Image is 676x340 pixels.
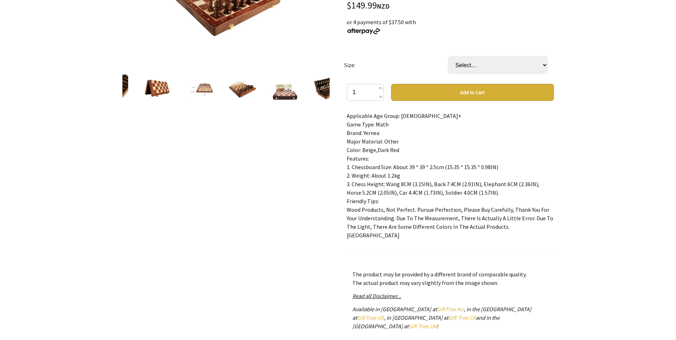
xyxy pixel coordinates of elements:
a: GiftTree AU [437,306,464,313]
a: Gift Tree CA [448,314,476,321]
a: Gift Tree UK [408,323,436,330]
span: NZD [377,2,390,10]
p: The product may be provided by a different brand of comparable quality. The actual product may va... [352,270,548,287]
a: GiftTree US [357,314,384,321]
div: or 4 payments of $37.50 with [347,18,554,35]
img: Premium Solid Wood Chess Set - Folding Board with Extra Queens [101,75,128,102]
img: Premium Solid Wood Chess Set - Folding Board with Extra Queens [271,75,298,102]
td: Size: [344,46,448,84]
button: Add to Cart [391,84,554,101]
div: Applicable Age Group: [DEMOGRAPHIC_DATA]+ Game Type: Math Brand: Yernea Major Material: Other Col... [347,112,554,254]
img: Premium Solid Wood Chess Set - Folding Board with Extra Queens [314,75,341,102]
div: $149.99 [347,1,554,11]
img: Premium Solid Wood Chess Set - Folding Board with Extra Queens [144,75,171,102]
img: Afterpay [347,28,381,34]
img: Premium Solid Wood Chess Set - Folding Board with Extra Queens [229,75,256,102]
img: Premium Solid Wood Chess Set - Folding Board with Extra Queens [186,75,213,102]
a: Read all Disclaimer... [352,292,401,299]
